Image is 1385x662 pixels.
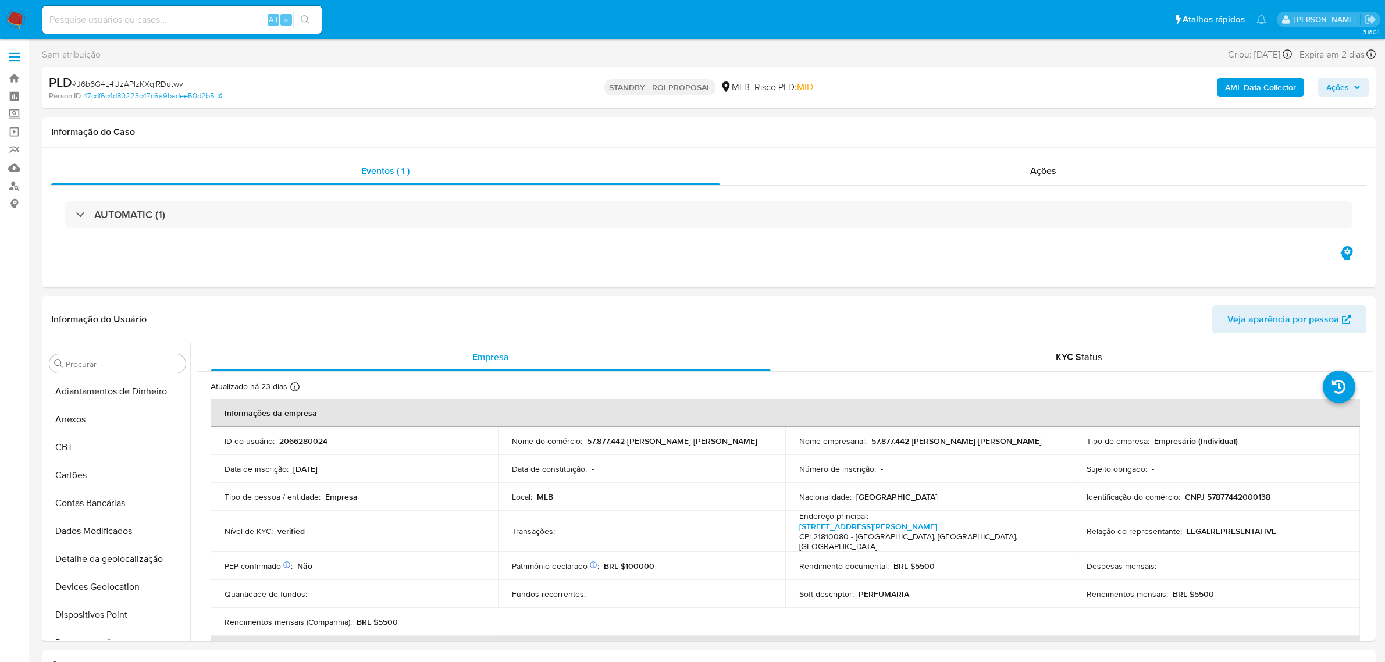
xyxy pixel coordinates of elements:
[856,492,938,502] p: [GEOGRAPHIC_DATA]
[560,526,562,536] p: -
[45,601,190,629] button: Dispositivos Point
[293,12,317,28] button: search-icon
[1087,492,1180,502] p: Identificação do comércio :
[45,378,190,405] button: Adiantamentos de Dinheiro
[1299,48,1365,61] span: Expira em 2 dias
[225,589,307,599] p: Quantidade de fundos :
[799,464,876,474] p: Número de inscrição :
[279,436,327,446] p: 2066280024
[1364,13,1376,26] a: Sair
[799,561,889,571] p: Rendimento documental :
[1087,589,1168,599] p: Rendimentos mensais :
[799,436,867,446] p: Nome empresarial :
[225,464,289,474] p: Data de inscrição :
[94,208,165,221] h3: AUTOMATIC (1)
[472,350,509,364] span: Empresa
[537,492,553,502] p: MLB
[72,78,183,90] span: # J6b6G4L4UzAPIzKXqIRDutwv
[1294,14,1360,25] p: laisa.felismino@mercadolivre.com
[1228,47,1292,62] div: Criou: [DATE]
[512,526,555,536] p: Transações :
[45,629,190,657] button: Documentação
[1256,15,1266,24] a: Notificações
[225,436,275,446] p: ID do usuário :
[293,464,318,474] p: [DATE]
[1185,492,1270,502] p: CNPJ 57877442000138
[83,91,222,101] a: 47cdf6c4d80223c47c6a9badee50d2b5
[1154,436,1238,446] p: Empresário (Individual)
[49,91,81,101] b: Person ID
[512,464,587,474] p: Data de constituição :
[799,532,1054,552] h4: CP: 21810080 - [GEOGRAPHIC_DATA], [GEOGRAPHIC_DATA], [GEOGRAPHIC_DATA]
[1183,13,1245,26] span: Atalhos rápidos
[45,461,190,489] button: Cartões
[799,521,937,532] a: [STREET_ADDRESS][PERSON_NAME]
[225,526,273,536] p: Nível de KYC :
[1318,78,1369,97] button: Ações
[211,381,287,392] p: Atualizado há 23 dias
[1087,561,1156,571] p: Despesas mensais :
[1212,305,1366,333] button: Veja aparência por pessoa
[799,492,852,502] p: Nacionalidade :
[312,589,314,599] p: -
[512,589,586,599] p: Fundos recorrentes :
[1227,305,1339,333] span: Veja aparência por pessoa
[65,201,1352,228] div: AUTOMATIC (1)
[269,14,278,25] span: Alt
[225,617,352,627] p: Rendimentos mensais (Companhia) :
[54,359,63,368] button: Procurar
[361,164,410,177] span: Eventos ( 1 )
[51,126,1366,138] h1: Informação do Caso
[871,436,1042,446] p: 57.877.442 [PERSON_NAME] [PERSON_NAME]
[587,436,757,446] p: 57.877.442 [PERSON_NAME] [PERSON_NAME]
[49,73,72,91] b: PLD
[604,79,715,95] p: STANDBY - ROI PROPOSAL
[1294,47,1297,62] span: -
[66,359,181,369] input: Procurar
[45,517,190,545] button: Dados Modificados
[754,81,813,94] span: Risco PLD:
[45,545,190,573] button: Detalhe da geolocalização
[590,589,593,599] p: -
[592,464,594,474] p: -
[720,81,750,94] div: MLB
[1087,464,1147,474] p: Sujeito obrigado :
[859,589,909,599] p: PERFUMARIA
[45,433,190,461] button: CBT
[797,80,813,94] span: MID
[1056,350,1102,364] span: KYC Status
[297,561,312,571] p: Não
[799,589,854,599] p: Soft descriptor :
[325,492,358,502] p: Empresa
[1225,78,1296,97] b: AML Data Collector
[225,492,321,502] p: Tipo de pessoa / entidade :
[512,492,532,502] p: Local :
[1217,78,1304,97] button: AML Data Collector
[799,511,868,521] p: Endereço principal :
[45,405,190,433] button: Anexos
[211,399,1360,427] th: Informações da empresa
[42,12,322,27] input: Pesquise usuários ou casos...
[1087,436,1149,446] p: Tipo de empresa :
[1187,526,1276,536] p: LEGALREPRESENTATIVE
[1326,78,1349,97] span: Ações
[225,561,293,571] p: PEP confirmado :
[284,14,288,25] span: s
[45,489,190,517] button: Contas Bancárias
[893,561,935,571] p: BRL $5500
[881,464,883,474] p: -
[277,526,305,536] p: verified
[1030,164,1056,177] span: Ações
[357,617,398,627] p: BRL $5500
[512,561,599,571] p: Patrimônio declarado :
[1161,561,1163,571] p: -
[51,314,147,325] h1: Informação do Usuário
[42,48,101,61] span: Sem atribuição
[45,573,190,601] button: Devices Geolocation
[1087,526,1182,536] p: Relação do representante :
[1152,464,1154,474] p: -
[604,561,654,571] p: BRL $100000
[512,436,582,446] p: Nome do comércio :
[1173,589,1214,599] p: BRL $5500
